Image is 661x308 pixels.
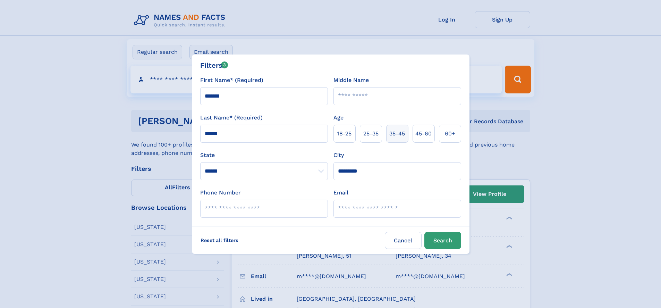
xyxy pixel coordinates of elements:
button: Search [424,232,461,249]
label: First Name* (Required) [200,76,263,84]
label: State [200,151,328,159]
label: Email [333,189,348,197]
label: City [333,151,344,159]
label: Cancel [385,232,422,249]
label: Reset all filters [196,232,243,249]
label: Last Name* (Required) [200,114,263,122]
span: 18‑25 [337,130,351,138]
span: 60+ [445,130,455,138]
span: 25‑35 [363,130,379,138]
label: Phone Number [200,189,241,197]
label: Middle Name [333,76,369,84]
div: Filters [200,60,228,70]
span: 35‑45 [389,130,405,138]
span: 45‑60 [415,130,432,138]
label: Age [333,114,344,122]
